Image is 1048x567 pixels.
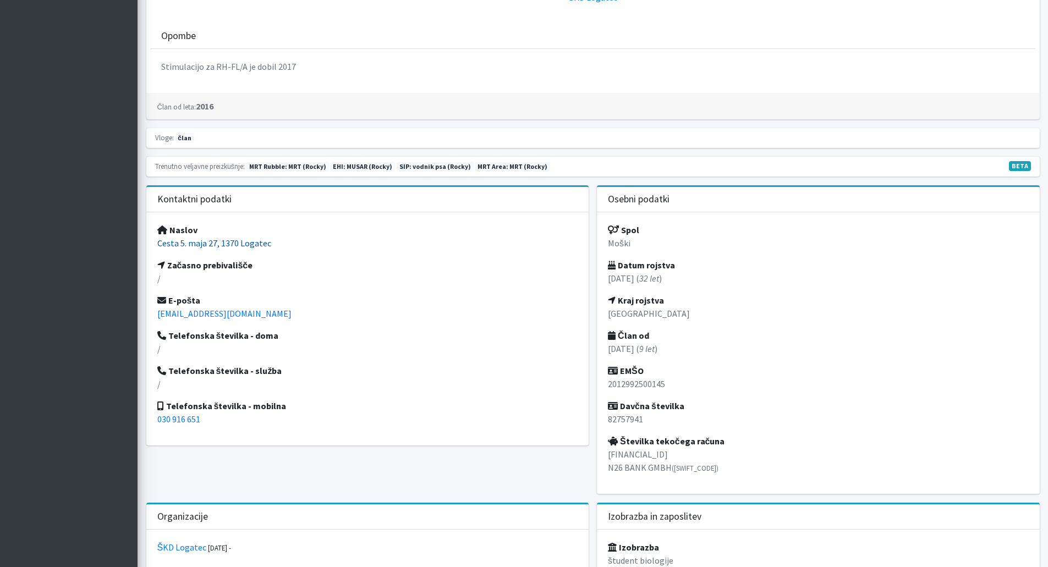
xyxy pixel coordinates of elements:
[161,30,196,42] h3: Opombe
[331,162,396,172] span: Naslednja preizkušnja: jesen 2025
[157,330,279,341] strong: Telefonska številka - doma
[155,162,245,170] small: Trenutno veljavne preizkušnje:
[157,308,292,319] a: [EMAIL_ADDRESS][DOMAIN_NAME]
[608,412,1029,426] p: 82757941
[157,260,253,271] strong: Začasno prebivališče
[608,224,639,235] strong: Spol
[608,400,684,411] strong: Davčna številka
[608,542,659,553] strong: Izobrazba
[475,162,551,172] span: Naslednja preizkušnja: pomlad 2027
[175,133,194,143] span: član
[608,342,1029,355] p: [DATE] ( )
[608,307,1029,320] p: [GEOGRAPHIC_DATA]
[639,273,659,284] em: 32 let
[608,236,1029,250] p: Moški
[157,365,282,376] strong: Telefonska številka - služba
[608,295,664,306] strong: Kraj rojstva
[608,436,725,447] strong: Številka tekočega računa
[608,260,675,271] strong: Datum rojstva
[157,224,197,235] strong: Naslov
[397,162,474,172] span: Naslednja preizkušnja: jesen 2025
[157,194,232,205] h3: Kontaktni podatki
[157,414,200,425] a: 030 916 651
[157,342,578,355] p: /
[608,194,670,205] h3: Osebni podatki
[157,511,208,522] h3: Organizacije
[157,400,287,411] strong: Telefonska številka - mobilna
[157,295,201,306] strong: E-pošta
[608,272,1029,285] p: [DATE] ( )
[208,543,231,552] small: [DATE] -
[608,448,1029,474] p: [FINANCIAL_ID] N26 BANK GMBH
[155,133,174,142] small: Vloge:
[608,554,1029,567] p: študent biologije
[672,464,718,472] small: ([SWIFT_CODE])
[1009,161,1031,171] span: V fazi razvoja
[157,101,213,112] strong: 2016
[639,343,655,354] em: 9 let
[157,238,271,249] a: Cesta 5. maja 27, 1370 Logatec
[246,162,329,172] span: Naslednja preizkušnja: jesen 2026
[157,542,207,553] a: ŠKD Logatec
[608,511,701,522] h3: Izobrazba in zaposlitev
[608,365,644,376] strong: EMŠO
[608,377,1029,390] p: 2012992500145
[157,102,196,111] small: Član od leta:
[161,60,1024,73] p: Stimulacijo za RH-FL/A je dobil 2017
[157,377,578,390] p: /
[157,272,578,285] p: /
[608,330,649,341] strong: Član od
